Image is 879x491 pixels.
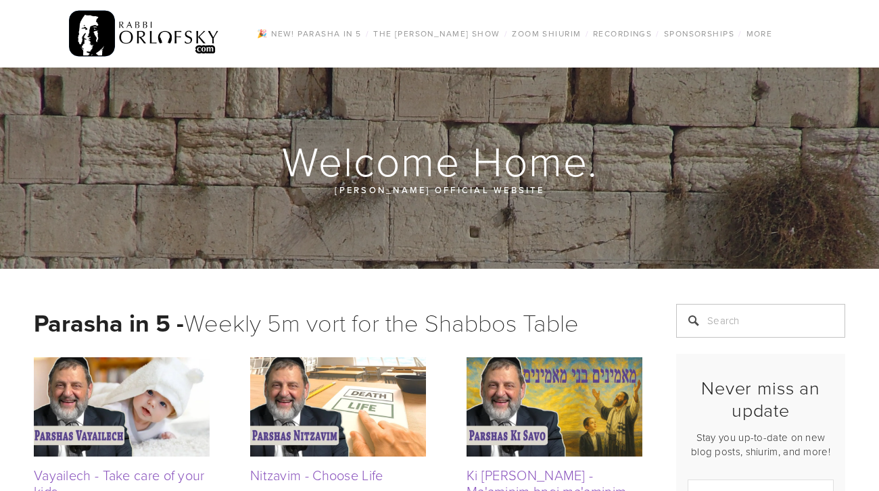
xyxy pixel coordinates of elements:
h1: Weekly 5m vort for the Shabbos Table [34,304,642,341]
strong: Parasha in 5 - [34,305,184,340]
span: / [586,28,589,39]
a: Nitzavim - Choose Life [250,465,383,484]
span: / [656,28,659,39]
a: More [742,25,777,43]
a: Zoom Shiurim [508,25,585,43]
img: Ki Savo - Ma'aminim bnei ma'aminim [467,357,642,456]
img: Nitzavim - Choose Life [250,357,426,456]
span: / [738,28,742,39]
img: Vayailech - Take care of your kids [34,357,210,456]
p: [PERSON_NAME] official website [115,182,764,197]
p: Stay you up-to-date on new blog posts, shiurim, and more! [688,430,834,459]
h2: Never miss an update [688,377,834,421]
h1: Welcome Home. [34,139,847,182]
span: / [504,28,508,39]
img: RabbiOrlofsky.com [69,7,220,60]
a: The [PERSON_NAME] Show [369,25,504,43]
a: Sponsorships [660,25,738,43]
a: 🎉 NEW! Parasha in 5 [253,25,365,43]
input: Search [676,304,845,338]
span: / [366,28,369,39]
a: Recordings [589,25,656,43]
